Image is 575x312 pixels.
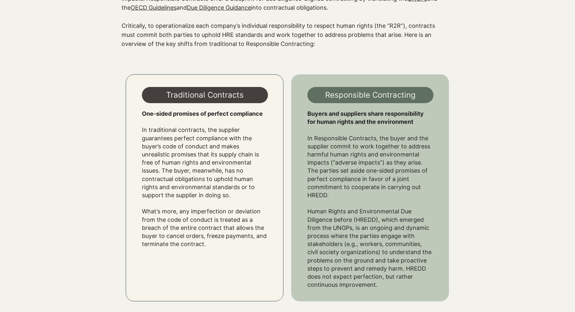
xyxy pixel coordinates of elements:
[307,134,433,289] p: In Responsible Contracts, the buyer and the supplier commit to work together to address harmful h...
[307,89,433,101] h3: Responsible Contracting
[307,110,424,125] span: Buyers and suppliers share responsibility for human rights and the environment
[131,4,176,11] a: OECD Guidelines
[187,4,251,11] a: Due Diligence Guidance
[142,110,263,117] span: One-sided promises of perfect compliance
[142,89,268,101] h3: Traditional Contracts
[122,21,445,48] p: Critically, to operationalize each company’s individual responsibility to respect human rights (t...
[142,118,268,248] p: In traditional contracts, the supplier guarantees perfect compliance with the buyer’s code of con...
